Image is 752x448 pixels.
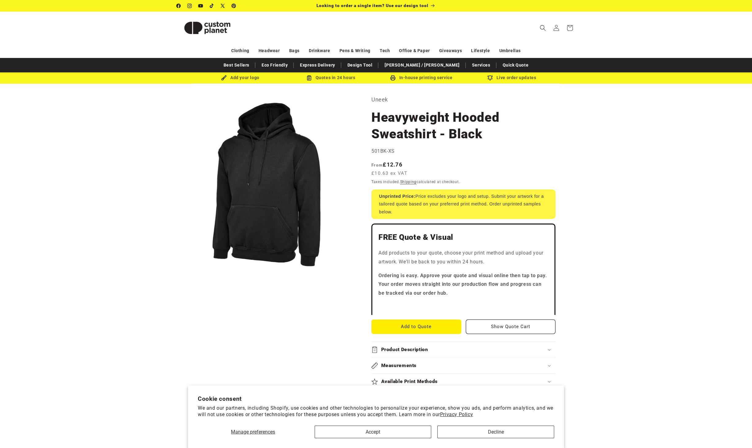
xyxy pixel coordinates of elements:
a: Best Sellers [221,60,252,71]
a: Office & Paper [399,45,430,56]
p: Uneek [371,95,555,105]
button: Accept [315,426,432,438]
a: Privacy Policy [440,412,473,417]
a: Design Tool [344,60,376,71]
button: Decline [437,426,554,438]
span: £10.63 ex VAT [371,170,407,177]
a: Umbrellas [499,45,521,56]
div: Quotes in 24 hours [286,74,376,82]
iframe: Customer reviews powered by Trustpilot [378,303,548,309]
summary: Measurements [371,358,555,373]
a: Pens & Writing [340,45,370,56]
summary: Product Description [371,342,555,358]
p: Add products to your quote, choose your print method and upload your artwork. We'll be back to yo... [378,249,548,266]
a: Quick Quote [500,60,532,71]
h2: Available Print Methods [381,378,438,385]
a: Bags [289,45,300,56]
span: From [371,163,383,167]
div: Price excludes your logo and setup. Submit your artwork for a tailored quote based on your prefer... [371,190,555,219]
button: Show Quote Cart [466,320,556,334]
a: Services [469,60,493,71]
strong: Ordering is easy. Approve your quote and visual online then tap to pay. Your order moves straight... [378,273,547,296]
a: Tech [380,45,390,56]
h1: Heavyweight Hooded Sweatshirt - Black [371,109,555,142]
button: Add to Quote [371,320,461,334]
a: Eco Friendly [259,60,291,71]
a: Clothing [231,45,249,56]
a: Shipping [400,180,417,184]
span: Looking to order a single item? Use our design tool [317,3,428,8]
a: Giveaways [439,45,462,56]
media-gallery: Gallery Viewer [177,95,356,274]
a: Headwear [259,45,280,56]
p: We and our partners, including Shopify, use cookies and other technologies to personalize your ex... [198,405,554,418]
strong: Unprinted Price: [379,194,416,199]
h2: Cookie consent [198,395,554,402]
a: Drinkware [309,45,330,56]
img: Order updates [487,75,493,81]
h2: Measurements [381,362,417,369]
h2: Product Description [381,347,428,353]
a: [PERSON_NAME] / [PERSON_NAME] [382,60,462,71]
h2: FREE Quote & Visual [378,232,548,242]
img: Custom Planet [177,14,238,42]
img: In-house printing [390,75,396,81]
div: In-house printing service [376,74,466,82]
strong: £12.76 [371,161,402,168]
div: Live order updates [466,74,557,82]
span: Manage preferences [231,429,275,435]
div: Add your logo [195,74,286,82]
div: Taxes included. calculated at checkout. [371,179,555,185]
a: Custom Planet [175,12,240,44]
summary: Search [536,21,550,35]
a: Lifestyle [471,45,490,56]
span: 501BK-XS [371,148,395,154]
img: Order Updates Icon [306,75,312,81]
a: Express Delivery [297,60,338,71]
img: Brush Icon [221,75,227,81]
summary: Available Print Methods [371,374,555,389]
button: Manage preferences [198,426,309,438]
